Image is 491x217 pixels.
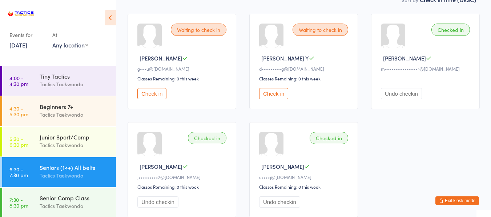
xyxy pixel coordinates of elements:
[140,54,182,62] span: [PERSON_NAME]
[137,66,229,72] div: g•••u@[DOMAIN_NAME]
[40,110,110,119] div: Tactics Taekwondo
[259,174,350,180] div: c••••j@[DOMAIN_NAME]
[40,163,110,171] div: Seniors (14+) All belts
[188,132,226,144] div: Checked in
[259,196,300,208] button: Undo checkin
[52,41,88,49] div: Any location
[293,24,348,36] div: Waiting to check in
[259,184,350,190] div: Classes Remaining: 0 this week
[310,132,348,144] div: Checked in
[52,29,88,41] div: At
[2,96,116,126] a: 4:30 -5:30 pmBeginners 7+Tactics Taekwondo
[383,54,426,62] span: [PERSON_NAME]
[171,24,226,36] div: Waiting to check in
[259,75,350,82] div: Classes Remaining: 0 this week
[381,88,422,99] button: Undo checkin
[40,202,110,210] div: Tactics Taekwondo
[9,41,27,49] a: [DATE]
[40,194,110,202] div: Senior Comp Class
[40,133,110,141] div: Junior Sport/Comp
[381,66,472,72] div: m•••••••••••••••r@[DOMAIN_NAME]
[40,103,110,110] div: Beginners 7+
[40,72,110,80] div: Tiny Tactics
[9,197,28,208] time: 7:30 - 8:30 pm
[435,196,479,205] button: Exit kiosk mode
[9,75,28,87] time: 4:00 - 4:30 pm
[9,166,28,178] time: 6:30 - 7:30 pm
[40,171,110,180] div: Tactics Taekwondo
[40,141,110,149] div: Tactics Taekwondo
[137,174,229,180] div: j•••••••••7@[DOMAIN_NAME]
[2,66,116,96] a: 4:00 -4:30 pmTiny TacticsTactics Taekwondo
[9,29,45,41] div: Events for
[261,163,304,170] span: [PERSON_NAME]
[431,24,470,36] div: Checked in
[137,196,178,208] button: Undo checkin
[2,157,116,187] a: 6:30 -7:30 pmSeniors (14+) All beltsTactics Taekwondo
[2,127,116,157] a: 5:30 -6:30 pmJunior Sport/CompTactics Taekwondo
[259,88,288,99] button: Check in
[9,136,28,147] time: 5:30 - 6:30 pm
[40,80,110,88] div: Tactics Taekwondo
[137,75,229,82] div: Classes Remaining: 0 this week
[259,66,350,72] div: d•••••••••g@[DOMAIN_NAME]
[9,105,28,117] time: 4:30 - 5:30 pm
[7,5,35,22] img: Tactics Taekwondo
[137,184,229,190] div: Classes Remaining: 0 this week
[137,88,166,99] button: Check in
[261,54,309,62] span: [PERSON_NAME] Y
[140,163,182,170] span: [PERSON_NAME]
